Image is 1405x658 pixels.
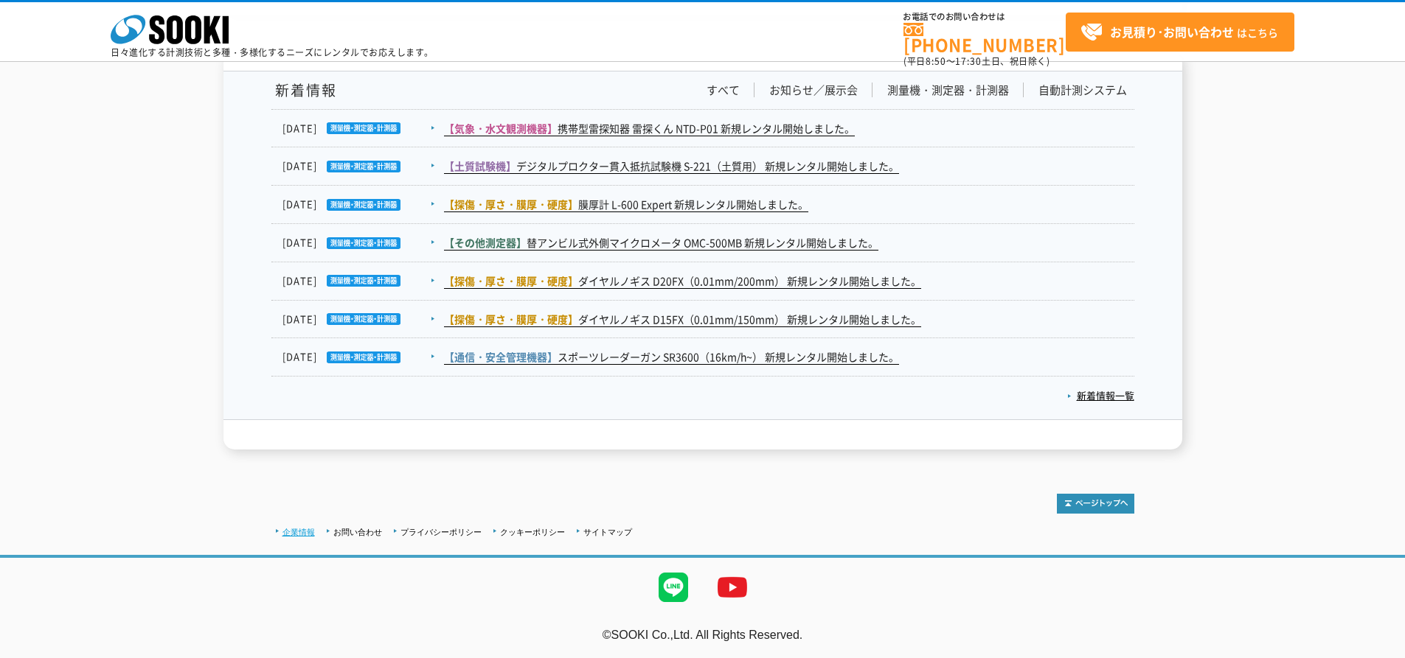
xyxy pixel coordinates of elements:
a: 【探傷・厚さ・膜厚・硬度】膜厚計 L-600 Expert 新規レンタル開始しました。 [444,197,808,212]
span: はこちら [1080,21,1278,43]
span: 【その他測定器】 [444,235,527,250]
a: 【通信・安全管理機器】スポーツレーダーガン SR3600（16km/h~） 新規レンタル開始しました。 [444,349,899,365]
dt: [DATE] [282,121,443,136]
dt: [DATE] [282,158,443,174]
strong: お見積り･お問い合わせ [1110,23,1234,41]
span: 【探傷・厚さ・膜厚・硬度】 [444,273,578,288]
a: サイトマップ [583,528,632,536]
a: 測量機・測定器・計測器 [887,83,1009,98]
a: 企業情報 [282,528,315,536]
a: 【気象・水文観測機器】携帯型雷探知器 雷探くん NTD-P01 新規レンタル開始しました。 [444,121,855,136]
img: 測量機・測定器・計測器 [317,161,400,172]
a: 新着情報一覧 [1067,388,1134,402]
img: 測量機・測定器・計測器 [317,237,400,249]
dt: [DATE] [282,235,443,251]
a: [PHONE_NUMBER] [903,23,1066,53]
p: 日々進化する計測技術と多種・多様化するニーズにレンタルでお応えします。 [111,48,434,57]
span: 【土質試験機】 [444,158,516,173]
span: 【探傷・厚さ・膜厚・硬度】 [444,312,578,326]
h1: 新着情報 [271,83,337,98]
dt: [DATE] [282,349,443,365]
a: 自動計測システム [1038,83,1127,98]
dt: [DATE] [282,312,443,327]
dt: [DATE] [282,273,443,289]
a: 【探傷・厚さ・膜厚・硬度】ダイヤルノギス D15FX（0.01mm/150mm） 新規レンタル開始しました。 [444,312,921,327]
span: (平日 ～ 土日、祝日除く) [903,55,1050,68]
span: 8:50 [926,55,946,68]
img: LINE [644,558,703,617]
a: お見積り･お問い合わせはこちら [1066,13,1294,52]
a: プライバシーポリシー [400,528,482,536]
a: クッキーポリシー [500,528,565,536]
img: 測量機・測定器・計測器 [317,351,400,363]
a: すべて [707,83,740,98]
img: 測量機・測定器・計測器 [317,275,400,287]
img: YouTube [703,558,762,617]
span: 【通信・安全管理機器】 [444,349,558,364]
img: 測量機・測定器・計測器 [317,313,400,325]
a: 【その他測定器】替アンビル式外側マイクロメータ OMC-500MB 新規レンタル開始しました。 [444,235,878,251]
img: トップページへ [1057,494,1134,514]
a: テストMail [1348,643,1405,656]
span: 【気象・水文観測機器】 [444,121,558,136]
a: お問い合わせ [333,528,382,536]
a: 【土質試験機】デジタルプロクター貫入抵抗試験機 S-221（土質用） 新規レンタル開始しました。 [444,158,899,174]
a: お知らせ／展示会 [769,83,858,98]
img: 測量機・測定器・計測器 [317,122,400,134]
span: 【探傷・厚さ・膜厚・硬度】 [444,197,578,211]
dt: [DATE] [282,197,443,212]
span: お電話でのお問い合わせは [903,13,1066,21]
img: 測量機・測定器・計測器 [317,199,400,211]
a: 【探傷・厚さ・膜厚・硬度】ダイヤルノギス D20FX（0.01mm/200mm） 新規レンタル開始しました。 [444,273,921,289]
span: 17:30 [955,55,982,68]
